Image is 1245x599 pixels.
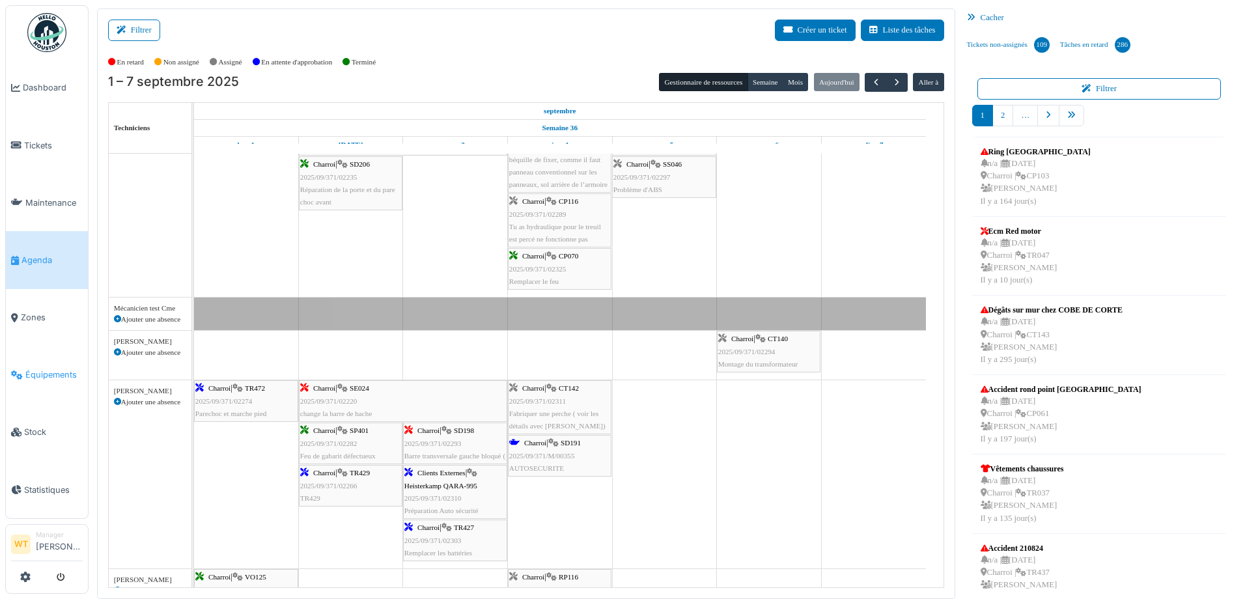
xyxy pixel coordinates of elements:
[509,250,610,288] div: |
[313,160,335,168] span: Charroi
[509,452,575,460] span: 2025/09/371/M/00355
[404,536,462,544] span: 2025/09/371/02303
[300,158,401,208] div: |
[6,461,88,518] a: Statistiques
[454,426,474,434] span: SD198
[6,117,88,174] a: Tickets
[417,426,440,434] span: Charroi
[234,137,258,153] a: 1 septembre 2025
[962,8,1237,27] div: Cacher
[114,347,186,358] div: Ajouter une absence
[981,146,1091,158] div: Ring [GEOGRAPHIC_DATA]
[559,252,578,260] span: CP070
[509,223,601,243] span: Tu as hydraulique pour le treuil est percé ne fonctionne pas
[718,333,819,370] div: |
[117,57,144,68] label: En retard
[509,410,606,430] span: Fabriquer une perche ( voir les détails avec [PERSON_NAME])
[23,81,83,94] span: Dashboard
[977,301,1126,369] a: Dégâts sur mur chez COBE DE CORTE n/a |[DATE] Charroi |CT143 [PERSON_NAME]Il y a 295 jour(s)
[114,574,186,585] div: [PERSON_NAME]
[783,73,809,91] button: Mois
[313,469,335,477] span: Charroi
[195,382,297,420] div: |
[335,137,367,153] a: 2 septembre 2025
[245,384,265,392] span: TR472
[208,384,231,392] span: Charroi
[613,173,671,181] span: 2025/09/371/02297
[977,143,1094,211] a: Ring [GEOGRAPHIC_DATA] n/a |[DATE] Charroi |CP103 [PERSON_NAME]Il y a 164 jour(s)
[977,460,1067,528] a: Vêtements chaussures n/a |[DATE] Charroi |TR037 [PERSON_NAME]Il y a 135 jour(s)
[981,475,1064,525] div: n/a | [DATE] Charroi | TR037 [PERSON_NAME] Il y a 135 jour(s)
[300,382,506,420] div: |
[652,137,677,153] a: 5 septembre 2025
[194,299,233,311] span: Vacances
[509,195,610,245] div: |
[981,542,1057,554] div: Accident 210824
[861,20,944,41] button: Liste des tâches
[27,13,66,52] img: Badge_color-CXgf-gQk.svg
[718,348,776,355] span: 2025/09/371/02294
[300,467,401,505] div: |
[114,385,186,397] div: [PERSON_NAME]
[195,397,253,405] span: 2025/09/371/02274
[163,57,199,68] label: Non assigné
[350,469,370,477] span: TR429
[108,20,160,41] button: Filtrer
[981,316,1123,366] div: n/a | [DATE] Charroi | CT143 [PERSON_NAME] Il y a 295 jour(s)
[981,395,1141,445] div: n/a | [DATE] Charroi | CP061 [PERSON_NAME] Il y a 197 jour(s)
[245,573,266,581] span: VO125
[300,410,372,417] span: change la barre de bache
[208,573,231,581] span: Charroi
[417,523,440,531] span: Charroi
[11,530,83,561] a: WT Manager[PERSON_NAME]
[36,530,83,558] li: [PERSON_NAME]
[814,73,860,91] button: Aujourd'hui
[300,425,401,462] div: |
[981,383,1141,395] div: Accident rond point [GEOGRAPHIC_DATA]
[962,27,1055,63] a: Tickets non-assignés
[539,120,581,136] a: Semaine 36
[24,426,83,438] span: Stock
[300,494,320,502] span: TR429
[6,231,88,288] a: Agenda
[977,380,1145,449] a: Accident rond point [GEOGRAPHIC_DATA] n/a |[DATE] Charroi |CP061 [PERSON_NAME]Il y a 197 jour(s)
[404,439,462,447] span: 2025/09/371/02293
[731,335,753,342] span: Charroi
[114,303,186,314] div: Mécanicien test Cme
[404,467,506,517] div: |
[6,59,88,117] a: Dashboard
[6,289,88,346] a: Zones
[300,397,357,405] span: 2025/09/371/02220
[350,384,369,392] span: SE024
[548,137,572,153] a: 4 septembre 2025
[404,549,472,557] span: Remplacer les battéries
[886,73,908,92] button: Suivant
[350,426,369,434] span: SP401
[509,437,610,475] div: |
[509,277,559,285] span: Remplacer le feu
[972,105,993,126] a: 1
[981,463,1064,475] div: Vêtements chaussures
[559,197,578,205] span: CP116
[522,573,544,581] span: Charroi
[25,369,83,381] span: Équipements
[108,74,239,90] h2: 1 – 7 septembre 2025
[977,222,1061,290] a: Ecm Red motor n/a |[DATE] Charroi |TR047 [PERSON_NAME]Il y a 10 jour(s)
[442,137,468,153] a: 3 septembre 2025
[522,197,544,205] span: Charroi
[559,384,579,392] span: CT142
[24,484,83,496] span: Statistiques
[768,335,788,342] span: CT140
[775,20,856,41] button: Créer un ticket
[561,439,581,447] span: SD191
[1055,27,1136,63] a: Tâches en retard
[261,57,332,68] label: En attente d'approbation
[6,346,88,404] a: Équipements
[977,78,1222,100] button: Filtrer
[300,439,357,447] span: 2025/09/371/02282
[509,397,566,405] span: 2025/09/371/02311
[659,73,748,91] button: Gestionnaire de ressources
[404,482,477,490] span: Heisterkamp QARA-995
[404,452,505,460] span: Barre transversale gauche bloqué (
